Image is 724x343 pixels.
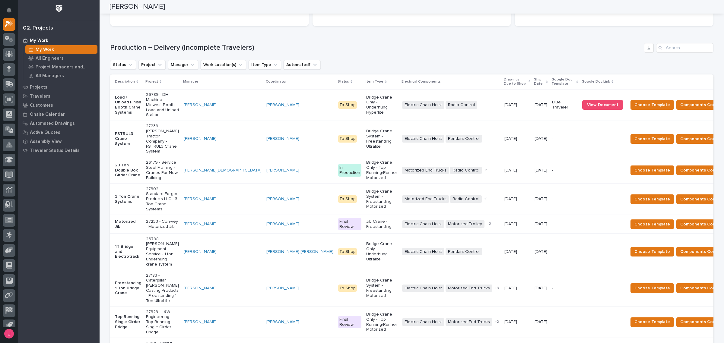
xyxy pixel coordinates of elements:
[535,222,547,227] p: [DATE]
[115,219,141,229] p: Motorized Jib
[184,249,217,254] a: [PERSON_NAME]
[30,148,80,153] p: Traveler Status Details
[110,2,165,11] h2: [PERSON_NAME]
[18,137,100,146] a: Assembly View
[146,219,179,229] p: 27233 - Con-vey - Motorized Jib
[402,195,449,203] span: Motorized End Trucks
[249,60,281,70] button: Item Type
[18,146,100,155] a: Traveler Status Details
[634,196,670,203] span: Choose Template
[184,136,217,141] a: [PERSON_NAME]
[552,222,577,227] p: -
[30,112,65,117] p: Onsite Calendar
[634,167,670,174] span: Choose Template
[338,218,361,231] div: Final Review
[23,63,100,71] a: Project Managers and Engineers
[534,76,545,87] p: Ship Date
[402,167,449,174] span: Motorized End Trucks
[184,286,217,291] a: [PERSON_NAME]
[115,131,141,146] p: FSTRUL3 Crane System
[446,220,484,228] span: Motorized Trolley
[366,78,383,85] p: Item Type
[366,160,397,180] p: Bridge Crane Only - Top Running/Runner Motorized
[504,101,518,108] p: [DATE]
[30,85,47,90] p: Projects
[504,220,518,227] p: [DATE]
[582,100,623,110] a: View Document
[184,168,262,173] a: [PERSON_NAME][DEMOGRAPHIC_DATA]
[266,249,333,254] a: [PERSON_NAME] [PERSON_NAME]
[634,248,670,255] span: Choose Template
[366,219,397,229] p: Jib Crane - Freestanding
[487,222,491,226] span: + 2
[366,312,397,332] p: Bridge Crane Only - Top Running/Runner Motorized
[446,101,477,109] span: Radio Control
[146,160,179,180] p: 26179 - Service Steel Framing - Cranes For New Building
[36,73,64,79] p: All Managers
[201,60,246,70] button: Work Location(s)
[450,167,482,174] span: Radio Control
[115,95,141,115] p: Load / Unload Finish Booth Crane Systems
[115,281,141,296] p: Freestanding 1 Ton Bridge Crane
[446,135,482,143] span: Pendant Control
[36,47,54,52] p: My Work
[266,168,299,173] a: [PERSON_NAME]
[484,168,487,172] span: + 1
[30,94,50,99] p: Travelers
[535,136,547,141] p: [DATE]
[402,135,444,143] span: Electric Chain Hoist
[184,197,217,202] a: [PERSON_NAME]
[138,60,166,70] button: Project
[146,310,179,335] p: 27328 - L&W Engineering - Top Running Single Girder Bridge
[36,56,64,61] p: All Engineers
[18,119,100,128] a: Automated Drawings
[402,248,444,256] span: Electric Chain Hoist
[366,129,397,149] p: Bridge Crane System - Freestanding Ultralite
[338,164,361,177] div: In Production
[110,43,642,52] h1: Production + Delivery (Incomplete Travelers)
[630,317,674,327] button: Choose Template
[535,168,547,173] p: [DATE]
[634,221,670,228] span: Choose Template
[366,189,397,209] p: Bridge Crane System - Freestanding Motorized
[552,197,577,202] p: -
[115,314,141,329] p: Top Running Single Girder Bridge
[366,241,397,262] p: Bridge Crane Only - Underhung Ultralite
[266,319,299,325] a: [PERSON_NAME]
[30,38,48,43] p: My Work
[184,222,217,227] a: [PERSON_NAME]
[338,101,357,109] div: To Shop
[338,135,357,143] div: To Shop
[183,78,198,85] p: Manager
[552,319,577,325] p: -
[18,83,100,92] a: Projects
[535,319,547,325] p: [DATE]
[366,278,397,298] p: Bridge Crane System - Freestanding Motorized
[184,319,217,325] a: [PERSON_NAME]
[552,168,577,173] p: -
[53,3,65,14] img: Workspace Logo
[115,194,141,204] p: 3 Ton Crane Systems
[582,78,610,85] p: Google Doc Link
[630,219,674,229] button: Choose Template
[634,101,670,109] span: Choose Template
[18,101,100,110] a: Customers
[266,286,299,291] a: [PERSON_NAME]
[23,45,100,54] a: My Work
[504,167,518,173] p: [DATE]
[23,25,53,32] div: 02. Projects
[115,244,141,259] p: 1T Bridge and Electrotrack
[366,95,397,115] p: Bridge Crane Only - Underhung Hyperlite
[446,318,492,326] span: Motorized End Trucks
[18,128,100,137] a: Active Quotes
[338,316,361,329] div: Final Review
[18,36,100,45] a: My Work
[146,92,179,118] p: 26789 - DH Machine - Midwest Booth Load and Unload Station
[634,135,670,143] span: Choose Template
[656,43,713,53] div: Search
[146,187,179,212] p: 27302 - Standard Forged Products LLC - 3 Ton Crane Systems
[630,194,674,204] button: Choose Template
[634,318,670,326] span: Choose Template
[266,136,299,141] a: [PERSON_NAME]
[23,71,100,80] a: All Managers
